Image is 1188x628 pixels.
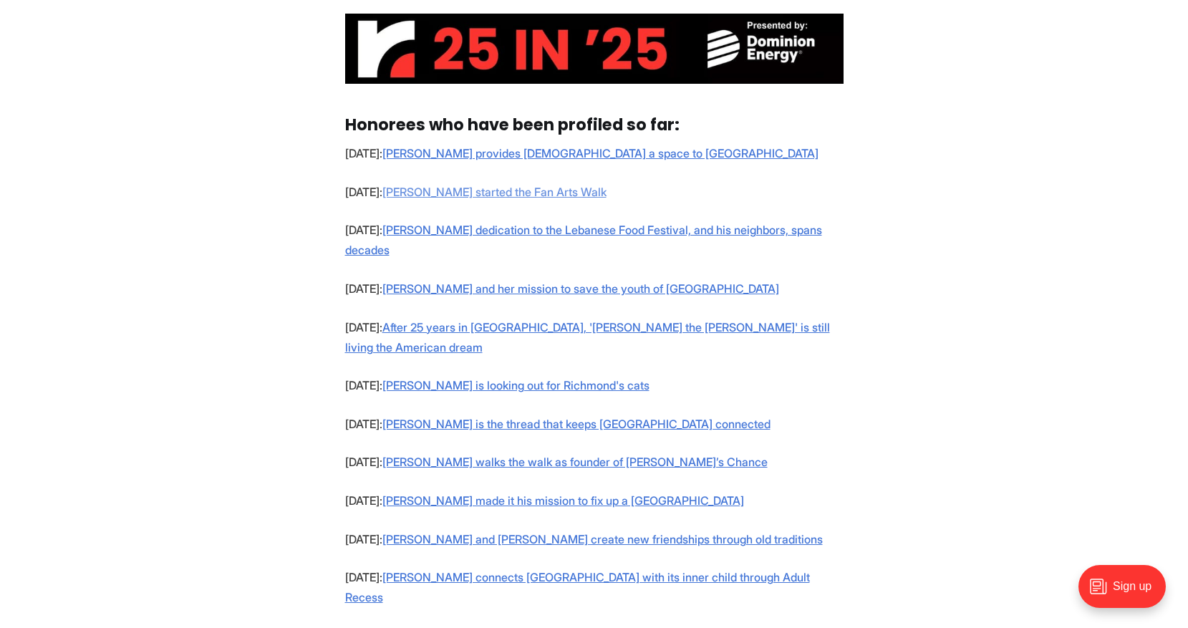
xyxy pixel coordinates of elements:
[345,220,844,260] p: [DATE]:
[345,320,830,354] a: After 25 years in [GEOGRAPHIC_DATA], '[PERSON_NAME] the [PERSON_NAME]' is still living the Americ...
[345,452,844,472] p: [DATE]:
[345,317,844,357] p: [DATE]:
[382,185,607,199] a: [PERSON_NAME] started the Fan Arts Walk
[382,417,771,431] a: [PERSON_NAME] is the thread that keeps [GEOGRAPHIC_DATA] connected
[345,143,844,163] p: [DATE]:
[1066,558,1188,628] iframe: portal-trigger
[345,567,844,607] p: [DATE]:
[345,529,844,549] p: [DATE]:
[345,182,844,202] p: [DATE]:
[382,146,818,160] a: [PERSON_NAME] provides [DEMOGRAPHIC_DATA] a space to [GEOGRAPHIC_DATA]
[345,491,844,511] p: [DATE]:
[345,279,844,299] p: [DATE]:
[345,570,810,604] a: [PERSON_NAME] connects [GEOGRAPHIC_DATA] with its inner child through Adult Recess
[382,378,649,392] a: [PERSON_NAME] is looking out for Richmond's cats
[345,375,844,395] p: [DATE]:
[345,223,822,257] a: [PERSON_NAME] dedication to the Lebanese Food Festival, and his neighbors, spans decades
[345,414,844,434] p: [DATE]:
[382,532,823,546] a: [PERSON_NAME] and [PERSON_NAME] create new friendships through old traditions
[382,493,744,508] a: [PERSON_NAME] made it his mission to fix up a [GEOGRAPHIC_DATA]
[382,281,779,296] a: [PERSON_NAME] and her mission to save the youth of [GEOGRAPHIC_DATA]
[345,116,844,135] h3: Honorees who have been profiled so far:
[382,455,768,469] a: [PERSON_NAME] walks the walk as founder of [PERSON_NAME]’s Chance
